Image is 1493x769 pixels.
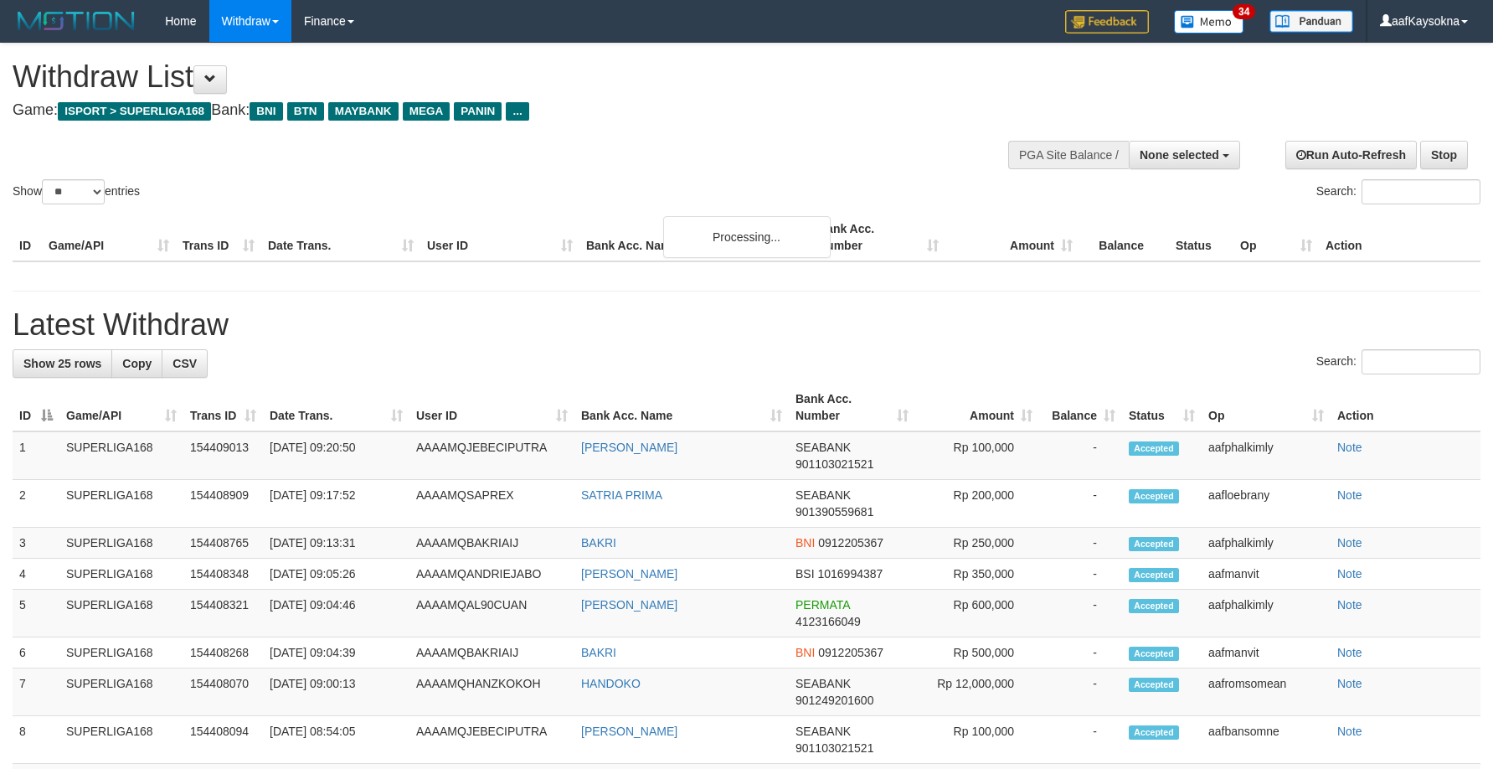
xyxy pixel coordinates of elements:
th: Trans ID [176,214,261,261]
td: aafphalkimly [1202,590,1331,637]
th: Game/API: activate to sort column ascending [59,384,183,431]
th: Action [1331,384,1480,431]
td: AAAAMQBAKRIAIJ [409,528,574,559]
span: Accepted [1129,678,1179,692]
span: Accepted [1129,647,1179,661]
span: Accepted [1129,725,1179,740]
h4: Game: Bank: [13,102,979,119]
a: Stop [1420,141,1468,169]
a: Note [1337,536,1362,550]
a: Note [1337,677,1362,690]
span: Accepted [1129,489,1179,503]
td: 5 [13,590,59,637]
span: Accepted [1129,599,1179,613]
span: BNI [795,536,815,550]
span: Copy 4123166049 to clipboard [795,615,861,628]
input: Search: [1362,179,1480,204]
img: Feedback.jpg [1065,10,1149,34]
a: Run Auto-Refresh [1285,141,1417,169]
img: Button%20Memo.svg [1174,10,1244,34]
td: 4 [13,559,59,590]
a: [PERSON_NAME] [581,567,677,581]
span: BNI [795,646,815,659]
h1: Withdraw List [13,60,979,94]
span: ISPORT > SUPERLIGA168 [58,102,211,121]
a: Note [1337,598,1362,612]
th: Status [1169,214,1233,261]
td: Rp 100,000 [915,716,1039,764]
label: Search: [1316,349,1480,374]
td: SUPERLIGA168 [59,431,183,480]
td: 154408909 [183,480,263,528]
a: Show 25 rows [13,349,112,378]
span: Copy 901103021521 to clipboard [795,741,873,755]
td: Rp 100,000 [915,431,1039,480]
td: - [1039,431,1122,480]
span: MEGA [403,102,450,121]
span: SEABANK [795,441,851,454]
th: Game/API [42,214,176,261]
span: Show 25 rows [23,357,101,370]
td: AAAAMQJEBECIPUTRA [409,431,574,480]
td: 154408070 [183,668,263,716]
span: Copy 901249201600 to clipboard [795,694,873,707]
th: Amount: activate to sort column ascending [915,384,1039,431]
td: [DATE] 09:04:46 [263,590,409,637]
span: Copy 0912205367 to clipboard [818,536,883,550]
span: Copy 0912205367 to clipboard [818,646,883,659]
td: 154409013 [183,431,263,480]
span: BSI [795,567,815,581]
th: Bank Acc. Number: activate to sort column ascending [789,384,915,431]
img: MOTION_logo.png [13,8,140,34]
th: Trans ID: activate to sort column ascending [183,384,263,431]
th: Balance [1079,214,1169,261]
td: aafphalkimly [1202,528,1331,559]
td: AAAAMQJEBECIPUTRA [409,716,574,764]
a: BAKRI [581,646,616,659]
a: [PERSON_NAME] [581,441,677,454]
td: SUPERLIGA168 [59,528,183,559]
td: - [1039,637,1122,668]
td: SUPERLIGA168 [59,637,183,668]
td: Rp 200,000 [915,480,1039,528]
td: aafmanvit [1202,559,1331,590]
td: 154408321 [183,590,263,637]
th: Date Trans.: activate to sort column ascending [263,384,409,431]
td: 154408268 [183,637,263,668]
h1: Latest Withdraw [13,308,1480,342]
span: Copy 901390559681 to clipboard [795,505,873,519]
td: [DATE] 09:05:26 [263,559,409,590]
td: 154408765 [183,528,263,559]
td: 154408348 [183,559,263,590]
a: HANDOKO [581,677,641,690]
span: PANIN [454,102,502,121]
div: Processing... [663,216,831,258]
td: aafmanvit [1202,637,1331,668]
td: Rp 600,000 [915,590,1039,637]
span: Copy 901103021521 to clipboard [795,457,873,471]
td: - [1039,559,1122,590]
a: CSV [162,349,208,378]
a: Note [1337,488,1362,502]
th: User ID: activate to sort column ascending [409,384,574,431]
span: Copy [122,357,152,370]
button: None selected [1129,141,1240,169]
td: Rp 250,000 [915,528,1039,559]
td: AAAAMQANDRIEJABO [409,559,574,590]
td: 8 [13,716,59,764]
a: Note [1337,441,1362,454]
th: ID: activate to sort column descending [13,384,59,431]
td: AAAAMQAL90CUAN [409,590,574,637]
td: 3 [13,528,59,559]
select: Showentries [42,179,105,204]
span: SEABANK [795,725,851,738]
td: AAAAMQHANZKOKOH [409,668,574,716]
td: [DATE] 09:17:52 [263,480,409,528]
td: 154408094 [183,716,263,764]
a: Copy [111,349,162,378]
th: Date Trans. [261,214,420,261]
td: - [1039,528,1122,559]
span: Accepted [1129,441,1179,456]
th: Op: activate to sort column ascending [1202,384,1331,431]
td: - [1039,590,1122,637]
